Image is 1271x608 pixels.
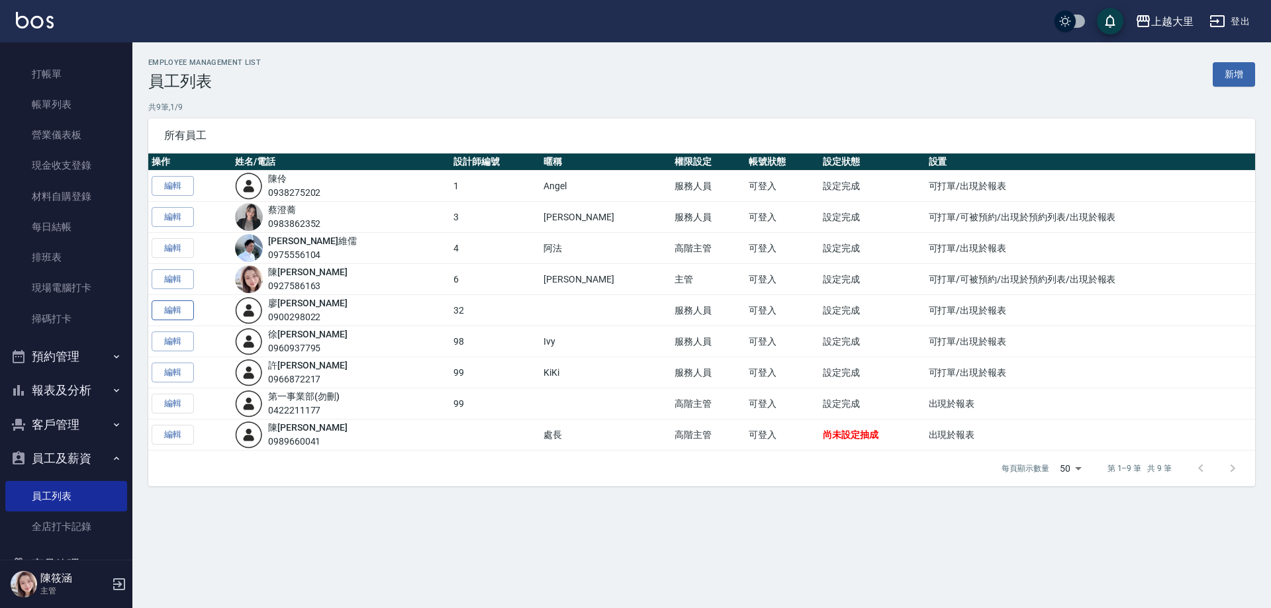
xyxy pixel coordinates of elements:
[540,233,671,264] td: 阿法
[152,176,194,196] a: 編輯
[1130,8,1199,35] button: 上越大里
[268,360,348,370] a: 許[PERSON_NAME]
[235,359,263,386] img: user-login-man-human-body-mobile-person-512.png
[235,172,263,200] img: user-login-man-human-body-mobile-person-512.png
[925,326,1255,357] td: 可打單/出現於報表
[745,171,820,202] td: 可登入
[450,357,540,388] td: 99
[745,233,820,264] td: 可登入
[148,101,1255,113] p: 共 9 筆, 1 / 9
[820,388,925,419] td: 設定完成
[268,298,348,308] a: 廖[PERSON_NAME]
[925,295,1255,326] td: 可打單/出現於報表
[671,264,745,295] td: 主管
[268,329,348,339] a: 徐[PERSON_NAME]
[268,404,340,417] div: 0422211177
[5,150,127,181] a: 現金收支登錄
[540,153,671,171] th: 暱稱
[540,202,671,233] td: [PERSON_NAME]
[5,373,127,408] button: 報表及分析
[235,234,263,262] img: avatar.jpeg
[5,181,127,212] a: 材料自購登錄
[148,72,261,91] h3: 員工列表
[820,326,925,357] td: 設定完成
[268,236,357,246] a: [PERSON_NAME]維儒
[268,173,287,184] a: 陳伶
[5,441,127,476] button: 員工及薪資
[5,339,127,374] button: 預約管理
[268,372,348,386] div: 0966872217
[450,264,540,295] td: 6
[5,481,127,511] a: 員工列表
[235,265,263,293] img: avatar.jpeg
[11,571,37,597] img: Person
[745,326,820,357] td: 可登入
[235,421,263,449] img: user-login-man-human-body-mobile-person-512.png
[671,202,745,233] td: 服務人員
[5,89,127,120] a: 帳單列表
[268,435,348,449] div: 0989660041
[540,419,671,451] td: 處長
[745,357,820,388] td: 可登入
[232,153,451,171] th: 姓名/電話
[1204,9,1255,34] button: 登出
[152,269,194,290] a: 編輯
[1002,462,1049,474] p: 每頁顯示數量
[5,304,127,334] a: 掃碼打卡
[450,171,540,202] td: 1
[148,58,261,67] h2: Employee Management List
[671,326,745,357] td: 服務人員
[1055,451,1086,486] div: 50
[148,153,232,171] th: 操作
[268,267,348,277] a: 陳[PERSON_NAME]
[268,204,296,215] a: 蔡澄蕎
[164,129,1239,142] span: 所有員工
[671,388,745,419] td: 高階主管
[235,203,263,231] img: avatar.jpeg
[40,572,108,585] h5: 陳筱涵
[671,233,745,264] td: 高階主管
[540,357,671,388] td: KiKi
[671,295,745,326] td: 服務人員
[925,357,1255,388] td: 可打單/出現於報表
[268,310,348,324] div: 0900298022
[745,264,820,295] td: 可登入
[235,296,263,324] img: user-login-man-human-body-mobile-person-512.png
[268,186,321,200] div: 0938275202
[40,585,108,597] p: 主管
[235,390,263,417] img: user-login-man-human-body-mobile-person-512.png
[823,429,878,440] span: 尚未設定抽成
[820,171,925,202] td: 設定完成
[450,153,540,171] th: 設計師編號
[925,419,1255,451] td: 出現於報表
[540,171,671,202] td: Angel
[152,207,194,228] a: 編輯
[450,326,540,357] td: 98
[671,419,745,451] td: 高階主管
[5,212,127,242] a: 每日結帳
[5,511,127,542] a: 全店打卡記錄
[671,153,745,171] th: 權限設定
[925,233,1255,264] td: 可打單/出現於報表
[1107,462,1172,474] p: 第 1–9 筆 共 9 筆
[925,202,1255,233] td: 可打單/可被預約/出現於預約列表/出現於報表
[152,363,194,383] a: 編輯
[5,273,127,303] a: 現場電腦打卡
[5,408,127,442] button: 客戶管理
[450,202,540,233] td: 3
[925,388,1255,419] td: 出現於報表
[925,153,1255,171] th: 設置
[268,217,321,231] div: 0983862352
[671,357,745,388] td: 服務人員
[745,295,820,326] td: 可登入
[268,391,340,402] a: 第一事業部(勿刪)
[925,264,1255,295] td: 可打單/可被預約/出現於預約列表/出現於報表
[5,120,127,150] a: 營業儀表板
[5,242,127,273] a: 排班表
[1097,8,1123,34] button: save
[235,327,263,355] img: user-login-man-human-body-mobile-person-512.png
[540,326,671,357] td: Ivy
[152,331,194,352] a: 編輯
[745,419,820,451] td: 可登入
[671,171,745,202] td: 服務人員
